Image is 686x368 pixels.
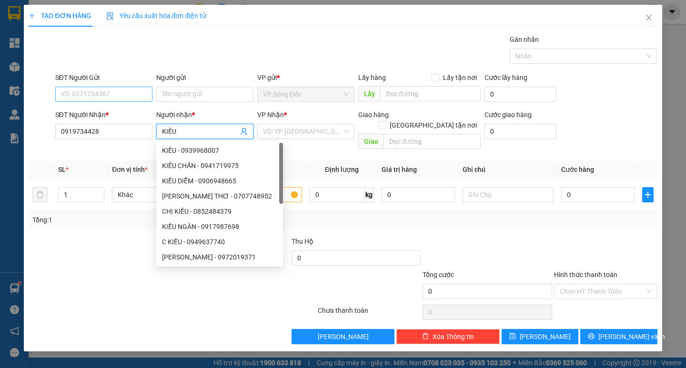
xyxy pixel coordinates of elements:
span: Định lượng [325,166,359,173]
div: KIỀU - 0939968007 [156,143,283,158]
label: Hình thức thanh toán [554,271,617,278]
input: Dọc đường [380,86,481,101]
span: delete [422,333,429,340]
span: VP Nhận [257,111,284,119]
span: [PERSON_NAME] [520,331,571,342]
span: [PERSON_NAME] và In [598,331,665,342]
div: KIỀU DIỄM - 0906948665 [162,176,277,186]
div: KIỀU CHẤN - 0941719975 [162,160,277,171]
div: C KIỀU - 0949637740 [156,234,283,249]
div: KIỀU - 0939968007 [162,145,277,156]
div: [PERSON_NAME] THƠ - 0707748952 [162,191,277,201]
div: Người nhận [156,109,253,120]
input: Ghi Chú [463,187,554,202]
input: Cước giao hàng [484,124,556,139]
div: CHỊ KIỀU - 0852484379 [162,206,277,217]
div: KIỀU NGÂN - 0917987698 [156,219,283,234]
span: Xóa Thông tin [433,331,474,342]
input: 0 [382,187,455,202]
span: VP Sông Đốc [263,87,349,101]
div: VP gửi [257,72,354,83]
input: Dọc đường [383,134,481,149]
th: Ghi chú [459,160,557,179]
label: Cước giao hàng [484,111,532,119]
span: [GEOGRAPHIC_DATA] tận nơi [386,120,481,130]
div: Người gửi [156,72,253,83]
span: TẠO ĐƠN HÀNG [29,12,91,20]
div: KIỀU CHẤN - 0941719975 [156,158,283,173]
span: Lấy [358,86,380,101]
span: Đơn vị tính [112,166,148,173]
span: Thu Hộ [292,238,313,245]
span: Lấy hàng [358,74,386,81]
button: [PERSON_NAME] [292,329,395,344]
button: deleteXóa Thông tin [396,329,500,344]
button: save[PERSON_NAME] [502,329,578,344]
span: plus [643,191,653,199]
div: KIỀU NGÂN - 0917987698 [162,221,277,232]
span: close [645,14,653,21]
span: Cước hàng [561,166,594,173]
div: VÕ KIỀU THƠ - 0707748952 [156,189,283,204]
span: [PERSON_NAME] [318,331,369,342]
span: Tổng cước [423,271,454,278]
span: Khác [118,188,197,202]
span: kg [364,187,374,202]
div: Chưa thanh toán [317,305,422,322]
span: user-add [240,128,248,135]
div: SĐT Người Nhận [55,109,152,120]
span: Giao hàng [358,111,389,119]
span: Lấy tận nơi [439,72,481,83]
span: Yêu cầu xuất hóa đơn điện tử [106,12,207,20]
div: SĐT Người Gửi [55,72,152,83]
input: Cước lấy hàng [484,87,556,102]
div: LÊ KIỀU TIÊN - 0972019371 [156,249,283,265]
button: plus [642,187,654,202]
span: save [509,333,516,340]
div: KIỀU DIỄM - 0906948665 [156,173,283,189]
span: Giao [358,134,383,149]
button: delete [32,187,48,202]
span: printer [588,333,595,340]
label: Gán nhãn [510,36,539,43]
button: Close [636,5,662,31]
span: plus [29,12,35,19]
button: printer[PERSON_NAME] và In [580,329,657,344]
span: SL [58,166,66,173]
div: CHỊ KIỀU - 0852484379 [156,204,283,219]
div: Tổng: 1 [32,215,265,225]
img: icon [106,12,114,20]
span: Giá trị hàng [382,166,417,173]
label: Cước lấy hàng [484,74,527,81]
div: C KIỀU - 0949637740 [162,237,277,247]
div: [PERSON_NAME] - 0972019371 [162,252,277,262]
